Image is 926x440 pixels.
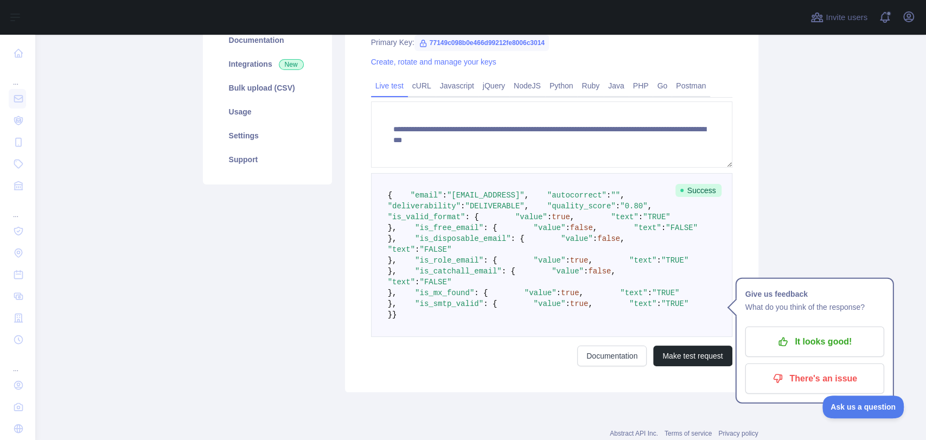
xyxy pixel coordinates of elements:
[561,289,579,297] span: true
[570,213,574,221] span: ,
[415,245,419,254] span: :
[588,299,592,308] span: ,
[579,289,583,297] span: ,
[414,35,549,51] span: 77149c098b0e466d99212fe8006c3014
[588,267,611,276] span: false
[577,346,647,366] a: Documentation
[216,28,319,52] a: Documentation
[371,77,408,94] a: Live test
[561,234,593,243] span: "value"
[565,256,570,265] span: :
[552,267,584,276] span: "value"
[533,224,565,232] span: "value"
[525,289,557,297] span: "value"
[415,289,474,297] span: "is_mx_found"
[371,37,732,48] div: Primary Key:
[279,59,304,70] span: New
[661,256,688,265] span: "TRUE"
[606,191,611,200] span: :
[483,299,497,308] span: : {
[565,299,570,308] span: :
[545,77,578,94] a: Python
[822,396,904,418] iframe: Toggle Customer Support
[745,301,884,314] p: What do you think of the response?
[415,299,483,308] span: "is_smtp_valid"
[478,77,509,94] a: jQuery
[610,430,658,437] a: Abstract API Inc.
[216,100,319,124] a: Usage
[570,224,593,232] span: false
[634,224,661,232] span: "text"
[9,197,26,219] div: ...
[483,256,497,265] span: : {
[620,289,647,297] span: "text"
[593,224,597,232] span: ,
[577,77,604,94] a: Ruby
[415,234,510,243] span: "is_disposable_email"
[419,245,451,254] span: "FALSE"
[411,191,443,200] span: "email"
[611,191,620,200] span: ""
[584,267,588,276] span: :
[415,256,483,265] span: "is_role_email"
[547,191,606,200] span: "autocorrect"
[718,430,758,437] a: Privacy policy
[745,364,884,394] button: There's an issue
[461,202,465,211] span: :
[647,289,652,297] span: :
[388,202,461,211] span: "deliverability"
[604,77,629,94] a: Java
[666,224,698,232] span: "FALSE"
[392,310,397,319] span: }
[216,52,319,76] a: Integrations New
[515,213,547,221] span: "value"
[661,299,688,308] span: "TRUE"
[502,267,515,276] span: : {
[388,234,397,243] span: },
[552,213,570,221] span: true
[388,310,392,319] span: }
[565,224,570,232] span: :
[643,213,670,221] span: "TRUE"
[620,202,647,211] span: "0.80"
[547,213,552,221] span: :
[652,289,679,297] span: "TRUE"
[597,234,620,243] span: false
[216,124,319,148] a: Settings
[620,234,624,243] span: ,
[638,213,643,221] span: :
[442,191,446,200] span: :
[465,202,524,211] span: "DELIVERABLE"
[474,289,488,297] span: : {
[525,202,529,211] span: ,
[436,77,478,94] a: Javascript
[216,148,319,171] a: Support
[509,77,545,94] a: NodeJS
[388,278,415,286] span: "text"
[415,224,483,232] span: "is_free_email"
[388,191,392,200] span: {
[533,256,565,265] span: "value"
[447,191,525,200] span: "[EMAIL_ADDRESS]"
[533,299,565,308] span: "value"
[629,77,653,94] a: PHP
[9,352,26,373] div: ...
[665,430,712,437] a: Terms of service
[753,369,876,388] p: There's an issue
[647,202,652,211] span: ,
[745,288,884,301] h1: Give us feedback
[547,202,616,211] span: "quality_score"
[588,256,592,265] span: ,
[483,224,497,232] span: : {
[593,234,597,243] span: :
[672,77,710,94] a: Postman
[656,299,661,308] span: :
[388,213,465,221] span: "is_valid_format"
[675,184,721,197] span: Success
[388,245,415,254] span: "text"
[388,224,397,232] span: },
[620,191,624,200] span: ,
[611,267,615,276] span: ,
[371,58,496,66] a: Create, rotate and manage your keys
[388,289,397,297] span: },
